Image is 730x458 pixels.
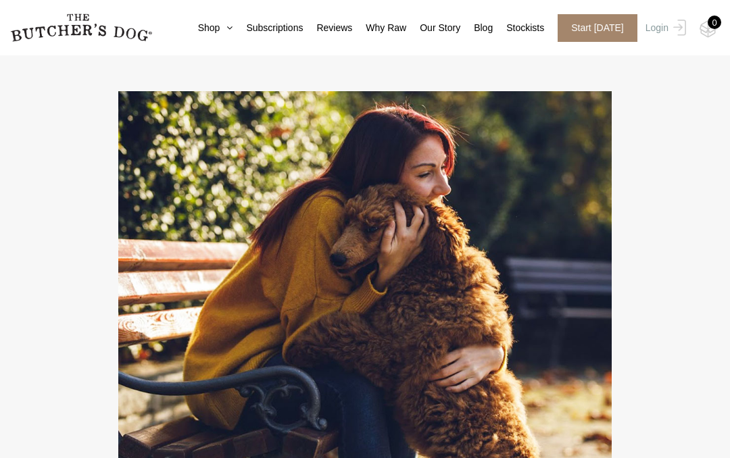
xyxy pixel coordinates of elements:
[700,20,716,38] img: TBD_Cart-Empty.png
[185,21,233,35] a: Shop
[708,16,721,29] div: 0
[642,14,686,42] a: Login
[544,14,642,42] a: Start [DATE]
[233,21,303,35] a: Subscriptions
[493,21,544,35] a: Stockists
[303,21,352,35] a: Reviews
[406,21,460,35] a: Our Story
[460,21,493,35] a: Blog
[558,14,637,42] span: Start [DATE]
[352,21,406,35] a: Why Raw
